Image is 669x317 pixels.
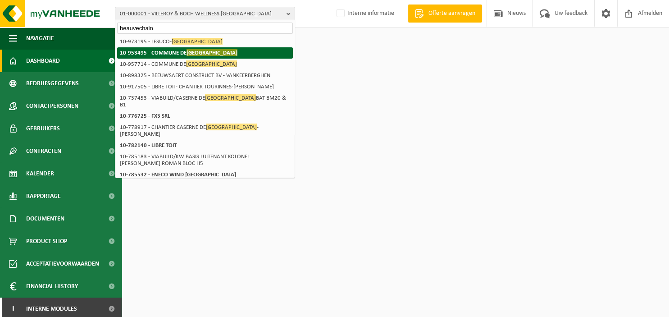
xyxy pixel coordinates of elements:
strong: 10-782140 - LIBRE TOIT [120,142,177,148]
li: 10-957714 - COMMUNE DE [117,59,293,70]
span: Rapportage [26,185,61,207]
span: [GEOGRAPHIC_DATA] [205,94,256,101]
button: 01-000001 - VILLEROY & BOCH WELLNESS [GEOGRAPHIC_DATA] [115,7,295,20]
li: 10-737453 - VIABUILD/CASERNE DE BAT BM20 & B1 [117,92,293,110]
span: Kalender [26,162,54,185]
span: Acceptatievoorwaarden [26,253,99,275]
span: Contactpersonen [26,95,78,117]
strong: 10-953495 - COMMUNE DE [120,49,237,56]
span: Navigatie [26,27,54,50]
span: Gebruikers [26,117,60,140]
strong: 10-776725 - FX3 SRL [120,113,170,119]
li: 10-898325 - BEEUWSAERT CONSTRUCT BV - VANKEERBERGHEN [117,70,293,81]
span: Financial History [26,275,78,298]
input: Zoeken naar gekoppelde vestigingen [117,23,293,34]
span: Offerte aanvragen [426,9,478,18]
span: 01-000001 - VILLEROY & BOCH WELLNESS [GEOGRAPHIC_DATA] [120,7,283,21]
span: Documenten [26,207,64,230]
span: Product Shop [26,230,67,253]
span: Bedrijfsgegevens [26,72,79,95]
span: Contracten [26,140,61,162]
span: [GEOGRAPHIC_DATA] [186,60,237,67]
label: Interne informatie [335,7,394,20]
span: [GEOGRAPHIC_DATA] [206,124,257,130]
strong: 10-785532 - ENECO WIND [GEOGRAPHIC_DATA] [120,172,236,178]
a: Offerte aanvragen [408,5,482,23]
span: [GEOGRAPHIC_DATA] [187,49,237,56]
li: 10-917505 - LIBRE TOIT- CHANTIER TOURINNES-[PERSON_NAME] [117,81,293,92]
li: 10-778917 - CHANTIER CASERNE DE - [PERSON_NAME] [117,122,293,140]
span: [GEOGRAPHIC_DATA] [172,38,223,45]
li: 10-973195 - LESUCO- [117,36,293,47]
li: 10-785183 - VIABUILD/KW BASIS LUITENANT KOLONEL [PERSON_NAME] ROMAN BLOC H5 [117,151,293,169]
span: Dashboard [26,50,60,72]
